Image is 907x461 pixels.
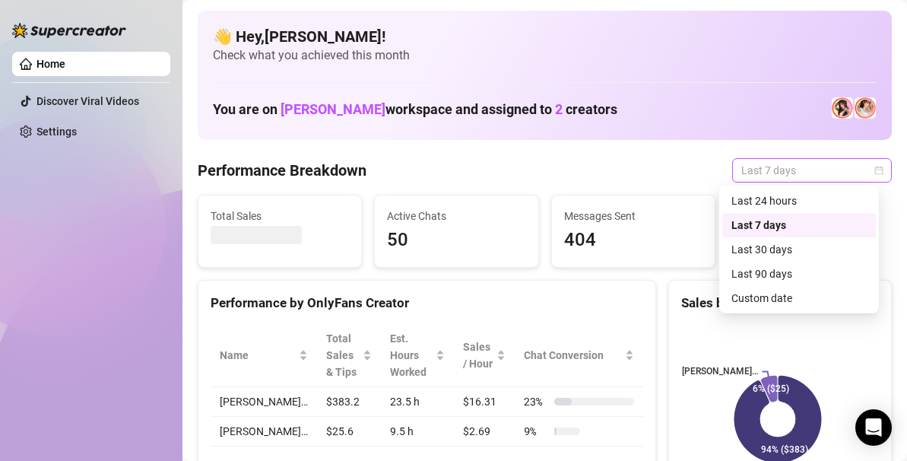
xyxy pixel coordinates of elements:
img: logo-BBDzfeDw.svg [12,23,126,38]
div: Last 7 days [722,213,876,237]
div: Open Intercom Messenger [855,409,892,446]
a: Home [36,58,65,70]
span: Total Sales [211,208,349,224]
div: Sales by OnlyFans Creator [681,293,879,313]
div: Last 90 days [722,262,876,286]
span: 2 [555,101,563,117]
div: Last 90 days [731,265,867,282]
th: Chat Conversion [515,324,643,387]
span: Chat Conversion [524,347,622,364]
span: Active Chats [387,208,525,224]
div: Custom date [722,286,876,310]
div: Est. Hours Worked [390,330,432,380]
td: [PERSON_NAME]… [211,387,317,417]
span: 50 [387,226,525,255]
div: Custom date [731,290,867,307]
img: 𝖍𝖔𝖑𝖑𝖞 [855,97,876,119]
div: Last 30 days [731,241,867,258]
td: $16.31 [454,387,515,417]
div: Last 24 hours [731,192,867,209]
span: Name [220,347,296,364]
span: calendar [874,166,883,175]
span: Check what you achieved this month [213,47,877,64]
div: Performance by OnlyFans Creator [211,293,643,313]
span: 9 % [524,423,548,440]
div: Last 24 hours [722,189,876,213]
text: [PERSON_NAME]… [682,367,758,377]
th: Total Sales & Tips [317,324,381,387]
h1: You are on workspace and assigned to creators [213,101,617,118]
div: Last 30 days [722,237,876,262]
span: 23 % [524,393,548,410]
div: Last 7 days [731,217,867,234]
th: Sales / Hour [454,324,515,387]
td: $25.6 [317,417,381,447]
td: $2.69 [454,417,515,447]
span: Last 7 days [741,159,883,182]
span: 404 [564,226,702,255]
span: Messages Sent [564,208,702,224]
h4: Performance Breakdown [198,160,366,181]
h4: 👋 Hey, [PERSON_NAME] ! [213,26,877,47]
td: $383.2 [317,387,381,417]
span: Sales / Hour [463,339,494,372]
a: Settings [36,126,77,138]
td: [PERSON_NAME]… [211,417,317,447]
span: Total Sales & Tips [326,330,360,380]
span: [PERSON_NAME] [281,101,385,117]
td: 23.5 h [381,387,453,417]
th: Name [211,324,317,387]
td: 9.5 h [381,417,453,447]
a: Discover Viral Videos [36,95,139,107]
img: Holly [832,97,853,119]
